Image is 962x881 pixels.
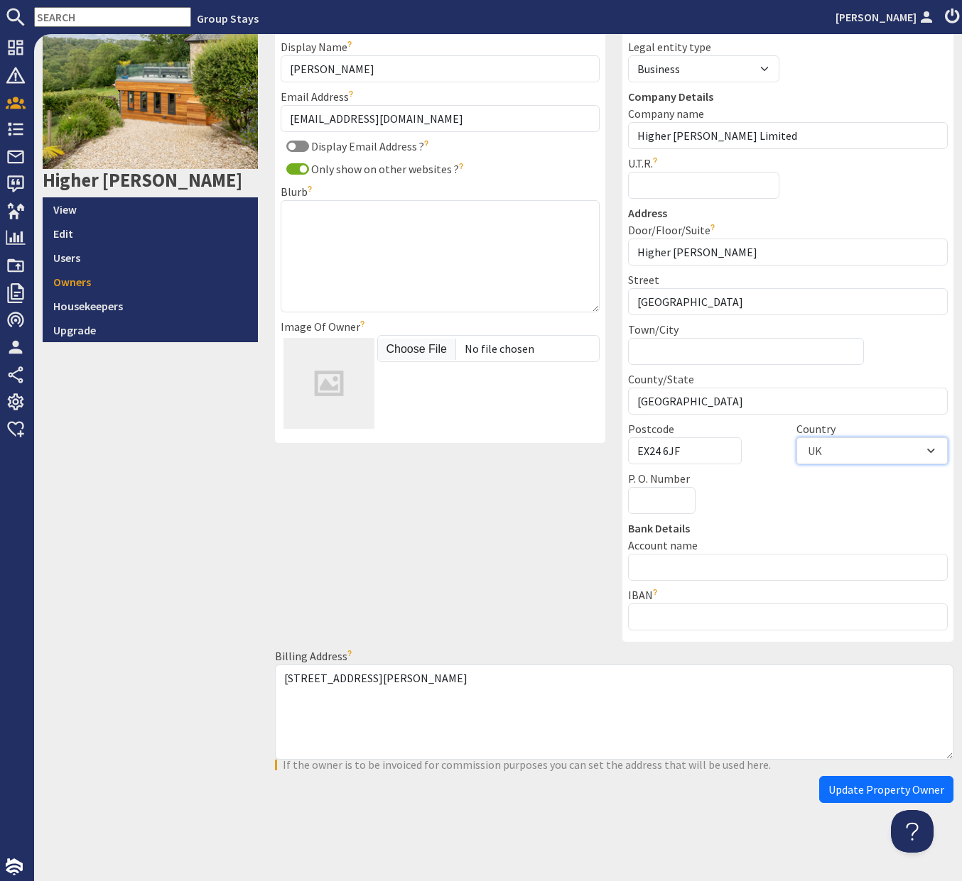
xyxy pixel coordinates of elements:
label: Legal entity type [628,40,711,54]
label: P. O. Number [628,471,690,486]
label: Postcode [628,422,674,436]
a: View [43,197,258,221]
iframe: Toggle Customer Support [891,810,934,853]
label: Billing Address [275,649,355,663]
label: U.T.R. [628,156,661,170]
a: Housekeepers [43,294,258,318]
label: Account name [628,538,698,552]
label: Door/Floor/Suite [628,223,718,237]
label: Street [628,273,659,287]
div: UK [808,442,822,459]
a: [PERSON_NAME] [836,9,936,26]
a: Users [43,246,258,270]
a: Group Stays [197,11,259,26]
h2: Higher [PERSON_NAME] [43,169,258,192]
div: Combobox [796,437,948,464]
a: Edit [43,221,258,246]
img: staytech_i_w-64f4e8e9ee0a9c174fd5317b4b171b261742d2d393467e5bdba4413f4f884c10.svg [6,858,23,875]
label: Company name [628,106,704,121]
legend: Address [628,204,948,221]
label: Town/City [628,322,679,336]
label: County/State [628,372,694,386]
legend: Bank Details [628,520,948,537]
label: Email Address [281,89,357,104]
span: Update Property Owner [828,782,944,797]
textarea: [STREET_ADDRESS][PERSON_NAME] [275,664,954,760]
button: Update Property Owner [819,776,953,803]
label: Country [796,422,836,436]
label: Display Email Address ? [309,139,432,153]
label: Image Of Owner [281,319,368,334]
legend: Company Details [628,88,948,105]
label: IBAN [628,588,661,602]
label: Only show on other websites ? [309,162,467,176]
span: If the owner is to be invoiced for commission purposes you can set the address that will be used ... [283,757,771,772]
a: Owners [43,270,258,294]
img: Missing image [283,338,374,429]
a: Upgrade [43,318,258,342]
label: Display Name [281,40,355,54]
label: Blurb [281,185,315,199]
input: SEARCH [34,7,191,27]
